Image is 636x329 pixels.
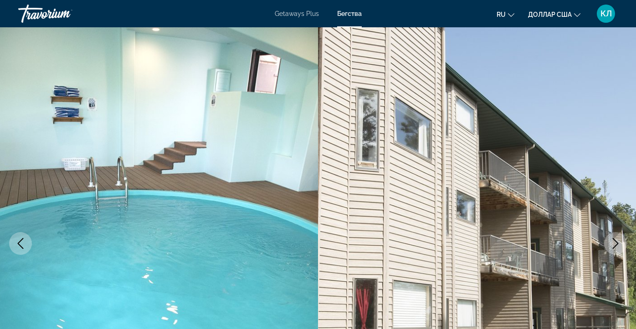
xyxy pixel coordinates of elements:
[9,232,32,255] button: Previous image
[594,4,618,23] button: Меню пользователя
[275,10,319,17] a: Getaways Plus
[497,8,514,21] button: Изменить язык
[600,293,629,322] iframe: Кнопка запуска окна обмена сообщениями
[604,232,627,255] button: Next image
[497,11,506,18] font: ru
[528,11,572,18] font: доллар США
[337,10,362,17] a: Бегства
[600,9,612,18] font: КЛ
[18,2,109,25] a: Травориум
[528,8,580,21] button: Изменить валюту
